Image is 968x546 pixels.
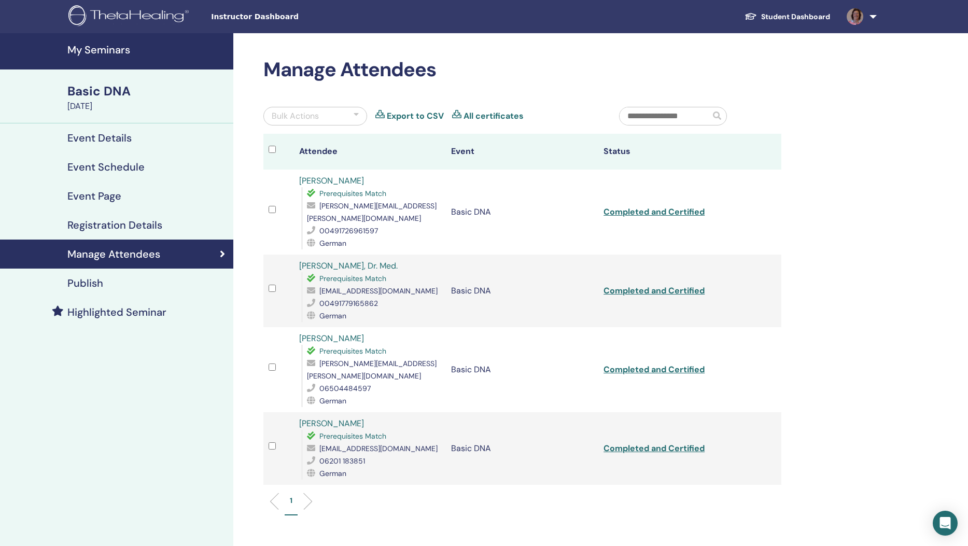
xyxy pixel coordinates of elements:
span: Prerequisites Match [319,431,386,441]
h4: My Seminars [67,44,227,56]
img: graduation-cap-white.svg [745,12,757,21]
a: Completed and Certified [604,364,705,375]
td: Basic DNA [446,327,598,412]
h4: Event Page [67,190,121,202]
h4: Registration Details [67,219,162,231]
span: Prerequisites Match [319,189,386,198]
span: [EMAIL_ADDRESS][DOMAIN_NAME] [319,444,438,453]
span: 00491779165862 [319,299,378,308]
span: German [319,396,346,405]
a: Completed and Certified [604,285,705,296]
a: Completed and Certified [604,443,705,454]
td: Basic DNA [446,255,598,327]
a: [PERSON_NAME] [299,418,364,429]
span: 06504484597 [319,384,371,393]
h4: Highlighted Seminar [67,306,166,318]
a: Student Dashboard [736,7,838,26]
span: Prerequisites Match [319,274,386,283]
div: Basic DNA [67,82,227,100]
td: Basic DNA [446,412,598,485]
span: [EMAIL_ADDRESS][DOMAIN_NAME] [319,286,438,296]
div: Bulk Actions [272,110,319,122]
a: Export to CSV [387,110,444,122]
span: German [319,469,346,478]
a: [PERSON_NAME] [299,175,364,186]
span: [PERSON_NAME][EMAIL_ADDRESS][PERSON_NAME][DOMAIN_NAME] [307,201,437,223]
th: Attendee [294,134,446,170]
h2: Manage Attendees [263,58,781,82]
span: 00491726961597 [319,226,378,235]
td: Basic DNA [446,170,598,255]
h4: Event Details [67,132,132,144]
div: Open Intercom Messenger [933,511,958,536]
a: Completed and Certified [604,206,705,217]
span: Prerequisites Match [319,346,386,356]
div: [DATE] [67,100,227,113]
img: default.jpg [847,8,863,25]
a: All certificates [464,110,524,122]
span: Instructor Dashboard [211,11,367,22]
span: 06201 183851 [319,456,365,466]
a: [PERSON_NAME] [299,333,364,344]
p: 1 [290,495,292,506]
h4: Publish [67,277,103,289]
th: Status [598,134,751,170]
a: Basic DNA[DATE] [61,82,233,113]
span: German [319,239,346,248]
h4: Event Schedule [67,161,145,173]
th: Event [446,134,598,170]
span: [PERSON_NAME][EMAIL_ADDRESS][PERSON_NAME][DOMAIN_NAME] [307,359,437,381]
h4: Manage Attendees [67,248,160,260]
span: German [319,311,346,320]
a: [PERSON_NAME], Dr. Med. [299,260,398,271]
img: logo.png [68,5,192,29]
